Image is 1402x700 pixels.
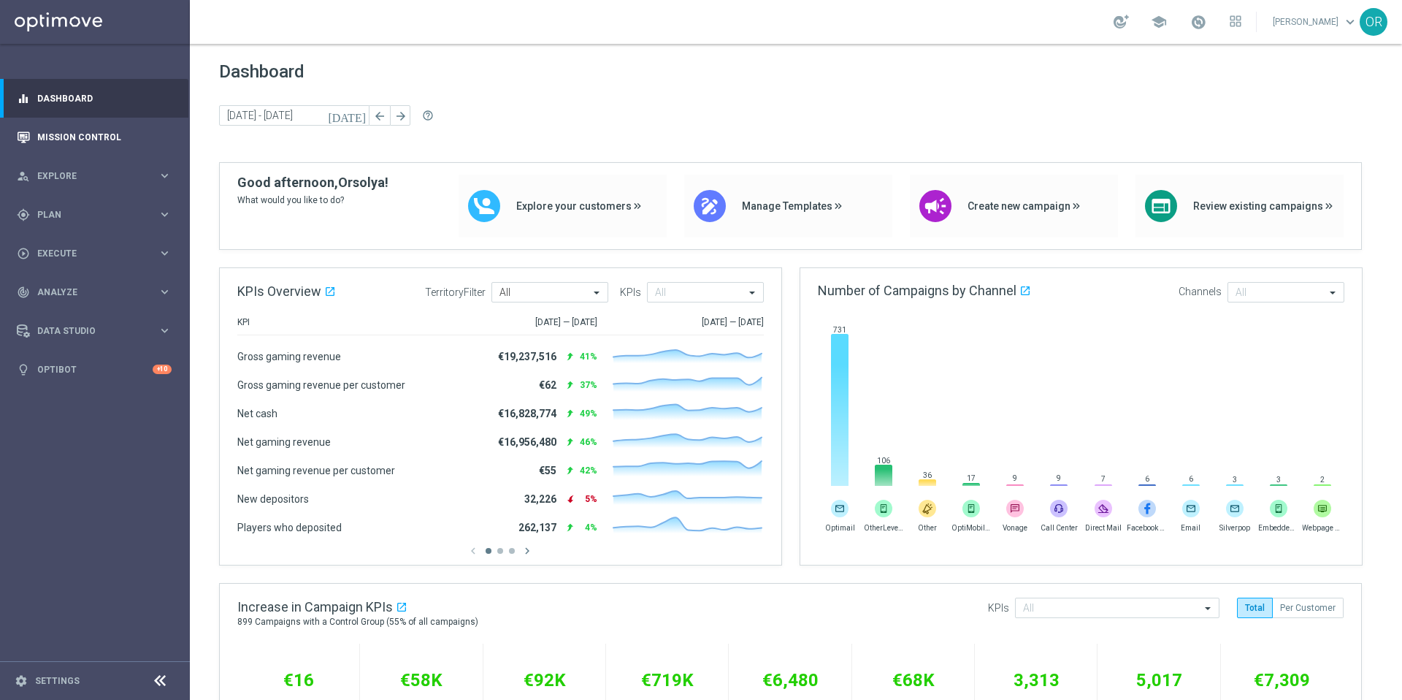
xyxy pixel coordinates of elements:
a: Dashboard [37,79,172,118]
button: play_circle_outline Execute keyboard_arrow_right [16,248,172,259]
i: keyboard_arrow_right [158,208,172,221]
div: Data Studio [17,324,158,338]
a: Optibot [37,350,153,389]
i: gps_fixed [17,208,30,221]
div: Optibot [17,350,172,389]
button: person_search Explore keyboard_arrow_right [16,170,172,182]
button: Mission Control [16,132,172,143]
i: equalizer [17,92,30,105]
i: lightbulb [17,363,30,376]
span: Data Studio [37,327,158,335]
span: Analyze [37,288,158,297]
a: Mission Control [37,118,172,156]
button: gps_fixed Plan keyboard_arrow_right [16,209,172,221]
a: [PERSON_NAME]keyboard_arrow_down [1271,11,1360,33]
div: +10 [153,365,172,374]
i: keyboard_arrow_right [158,285,172,299]
div: Explore [17,170,158,183]
span: Plan [37,210,158,219]
div: OR [1360,8,1387,36]
span: school [1151,14,1167,30]
div: Analyze [17,286,158,299]
span: keyboard_arrow_down [1342,14,1358,30]
i: person_search [17,170,30,183]
i: keyboard_arrow_right [158,324,172,338]
div: Dashboard [17,79,172,118]
div: Mission Control [17,118,172,156]
button: equalizer Dashboard [16,93,172,104]
span: Execute [37,249,158,258]
i: track_changes [17,286,30,299]
i: settings [15,674,28,688]
button: track_changes Analyze keyboard_arrow_right [16,286,172,298]
button: lightbulb Optibot +10 [16,364,172,376]
i: play_circle_outline [17,247,30,260]
a: Settings [35,677,80,685]
i: keyboard_arrow_right [158,169,172,183]
div: Plan [17,208,158,221]
div: Execute [17,247,158,260]
span: Explore [37,172,158,180]
button: Data Studio keyboard_arrow_right [16,325,172,337]
i: keyboard_arrow_right [158,246,172,260]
